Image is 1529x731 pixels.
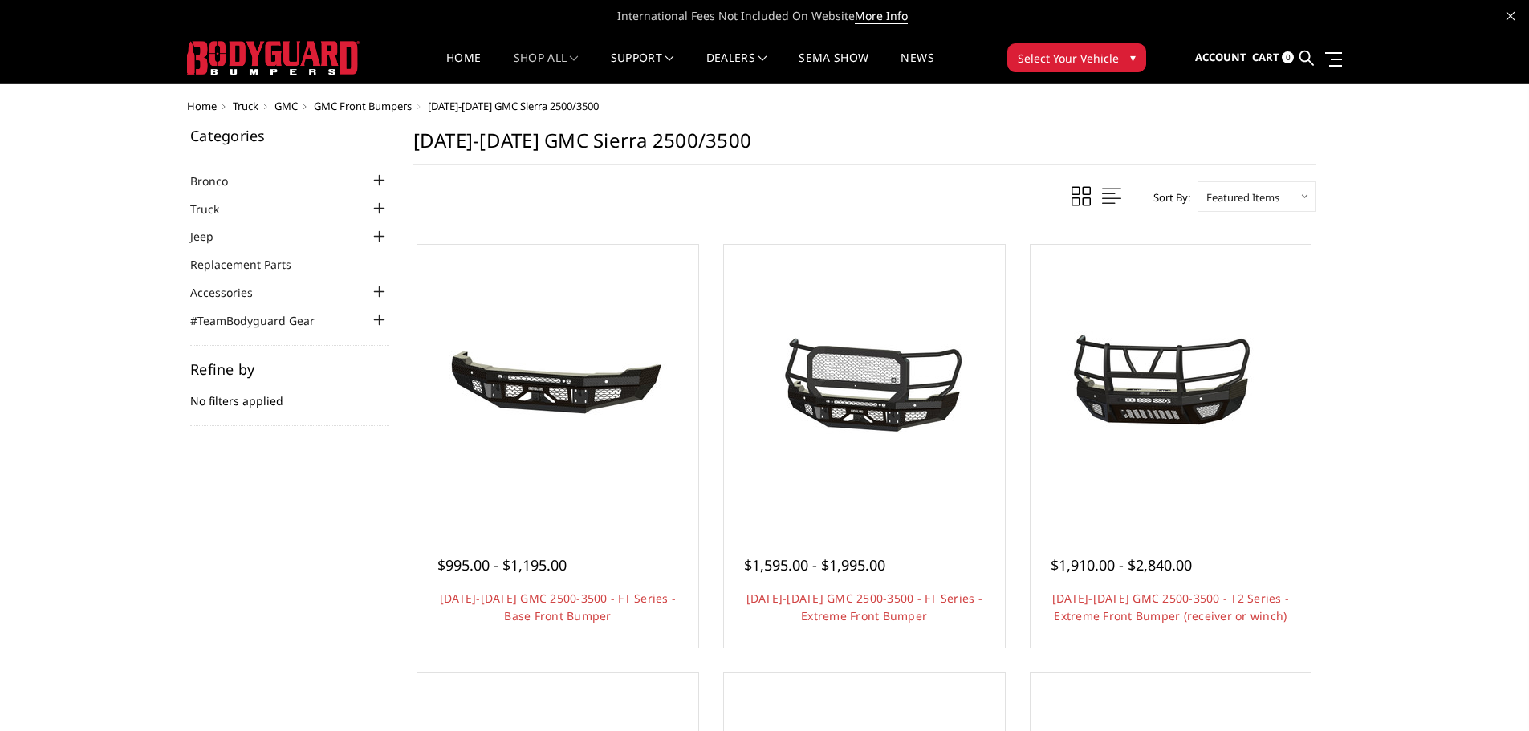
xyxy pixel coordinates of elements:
[1007,43,1146,72] button: Select Your Vehicle
[1195,36,1246,79] a: Account
[611,52,674,83] a: Support
[187,99,217,113] a: Home
[421,249,694,522] a: 2024-2025 GMC 2500-3500 - FT Series - Base Front Bumper 2024-2025 GMC 2500-3500 - FT Series - Bas...
[446,52,481,83] a: Home
[190,284,273,301] a: Accessories
[728,249,1001,522] a: 2024-2025 GMC 2500-3500 - FT Series - Extreme Front Bumper 2024-2025 GMC 2500-3500 - FT Series - ...
[190,173,248,189] a: Bronco
[187,41,360,75] img: BODYGUARD BUMPERS
[440,591,676,623] a: [DATE]-[DATE] GMC 2500-3500 - FT Series - Base Front Bumper
[314,99,412,113] a: GMC Front Bumpers
[1035,249,1307,522] a: 2024-2025 GMC 2500-3500 - T2 Series - Extreme Front Bumper (receiver or winch) 2024-2025 GMC 2500...
[190,256,311,273] a: Replacement Parts
[514,52,579,83] a: shop all
[1195,50,1246,64] span: Account
[413,128,1316,165] h1: [DATE]-[DATE] GMC Sierra 2500/3500
[1051,555,1192,575] span: $1,910.00 - $2,840.00
[190,201,239,217] a: Truck
[799,52,868,83] a: SEMA Show
[1449,654,1529,731] iframe: Chat Widget
[190,362,389,426] div: No filters applied
[744,555,885,575] span: $1,595.00 - $1,995.00
[190,362,389,376] h5: Refine by
[1252,50,1279,64] span: Cart
[1052,591,1289,623] a: [DATE]-[DATE] GMC 2500-3500 - T2 Series - Extreme Front Bumper (receiver or winch)
[274,99,298,113] a: GMC
[901,52,933,83] a: News
[855,8,908,24] a: More Info
[1282,51,1294,63] span: 0
[1145,185,1190,209] label: Sort By:
[1130,49,1136,66] span: ▾
[190,228,234,245] a: Jeep
[1252,36,1294,79] a: Cart 0
[1018,50,1119,67] span: Select Your Vehicle
[437,555,567,575] span: $995.00 - $1,195.00
[706,52,767,83] a: Dealers
[746,591,982,623] a: [DATE]-[DATE] GMC 2500-3500 - FT Series - Extreme Front Bumper
[190,128,389,143] h5: Categories
[190,312,335,329] a: #TeamBodyguard Gear
[428,99,599,113] span: [DATE]-[DATE] GMC Sierra 2500/3500
[233,99,258,113] a: Truck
